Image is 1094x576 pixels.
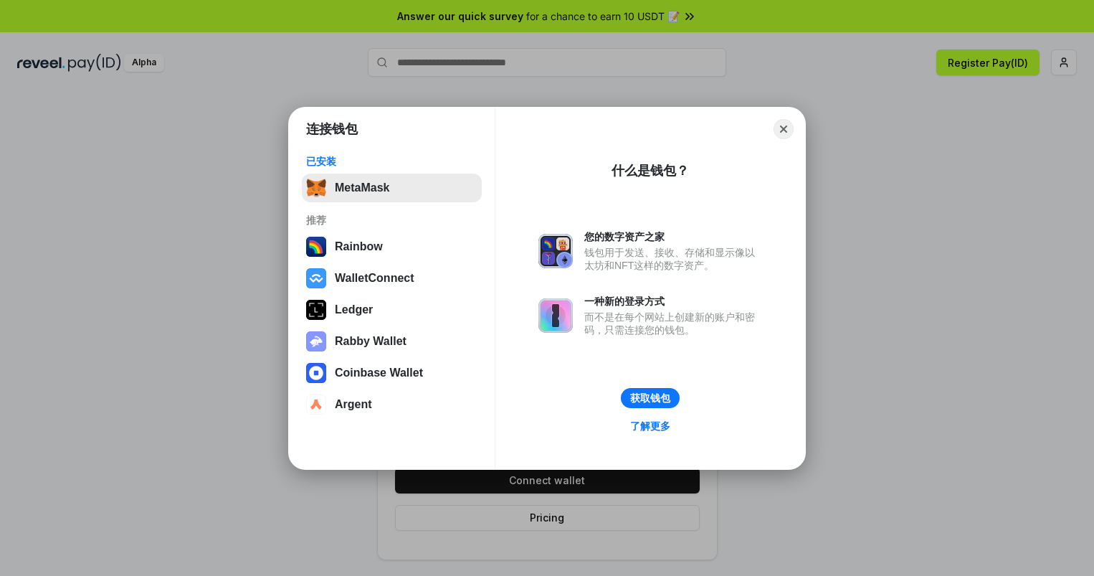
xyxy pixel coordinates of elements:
button: MetaMask [302,174,482,202]
button: WalletConnect [302,264,482,293]
div: Rainbow [335,240,383,253]
div: 钱包用于发送、接收、存储和显示像以太坊和NFT这样的数字资产。 [584,246,762,272]
div: Coinbase Wallet [335,367,423,379]
img: svg+xml,%3Csvg%20width%3D%2228%22%20height%3D%2228%22%20viewBox%3D%220%200%2028%2028%22%20fill%3D... [306,363,326,383]
img: svg+xml,%3Csvg%20xmlns%3D%22http%3A%2F%2Fwww.w3.org%2F2000%2Fsvg%22%20fill%3D%22none%22%20viewBox... [538,298,573,333]
div: Ledger [335,303,373,316]
div: 而不是在每个网站上创建新的账户和密码，只需连接您的钱包。 [584,311,762,336]
div: 一种新的登录方式 [584,295,762,308]
button: Close [774,119,794,139]
img: svg+xml,%3Csvg%20width%3D%22120%22%20height%3D%22120%22%20viewBox%3D%220%200%20120%20120%22%20fil... [306,237,326,257]
button: Coinbase Wallet [302,359,482,387]
button: Argent [302,390,482,419]
div: 已安装 [306,155,477,168]
button: Ledger [302,296,482,324]
img: svg+xml,%3Csvg%20xmlns%3D%22http%3A%2F%2Fwww.w3.org%2F2000%2Fsvg%22%20fill%3D%22none%22%20viewBox... [538,234,573,268]
div: 推荐 [306,214,477,227]
div: 了解更多 [630,420,670,433]
button: 获取钱包 [621,388,680,408]
img: svg+xml,%3Csvg%20width%3D%2228%22%20height%3D%2228%22%20viewBox%3D%220%200%2028%2028%22%20fill%3D... [306,268,326,288]
img: svg+xml,%3Csvg%20xmlns%3D%22http%3A%2F%2Fwww.w3.org%2F2000%2Fsvg%22%20fill%3D%22none%22%20viewBox... [306,331,326,351]
button: Rabby Wallet [302,327,482,356]
button: Rainbow [302,232,482,261]
div: Rabby Wallet [335,335,406,348]
div: WalletConnect [335,272,414,285]
img: svg+xml,%3Csvg%20fill%3D%22none%22%20height%3D%2233%22%20viewBox%3D%220%200%2035%2033%22%20width%... [306,178,326,198]
img: svg+xml,%3Csvg%20xmlns%3D%22http%3A%2F%2Fwww.w3.org%2F2000%2Fsvg%22%20width%3D%2228%22%20height%3... [306,300,326,320]
a: 了解更多 [622,417,679,435]
div: 什么是钱包？ [612,162,689,179]
h1: 连接钱包 [306,121,358,138]
div: Argent [335,398,372,411]
img: svg+xml,%3Csvg%20width%3D%2228%22%20height%3D%2228%22%20viewBox%3D%220%200%2028%2028%22%20fill%3D... [306,395,326,415]
div: MetaMask [335,181,389,194]
div: 获取钱包 [630,392,670,405]
div: 您的数字资产之家 [584,230,762,243]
